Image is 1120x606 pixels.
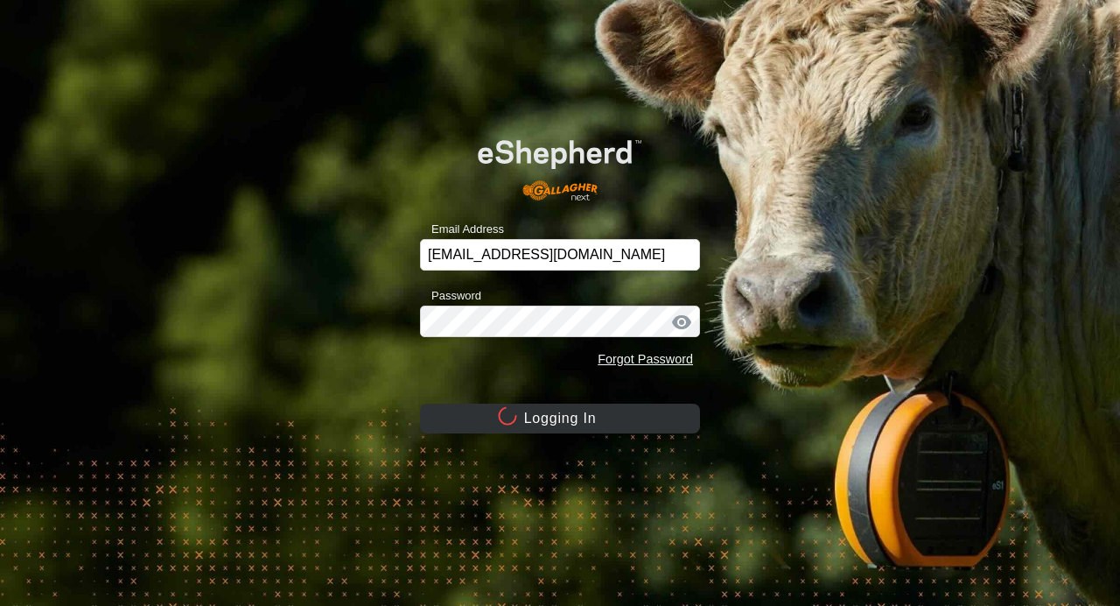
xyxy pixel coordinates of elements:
a: Forgot Password [598,352,693,366]
img: E-shepherd Logo [448,116,672,212]
input: Email Address [420,239,700,271]
label: Email Address [420,221,504,238]
button: Logging In [420,404,700,433]
label: Password [420,287,481,305]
